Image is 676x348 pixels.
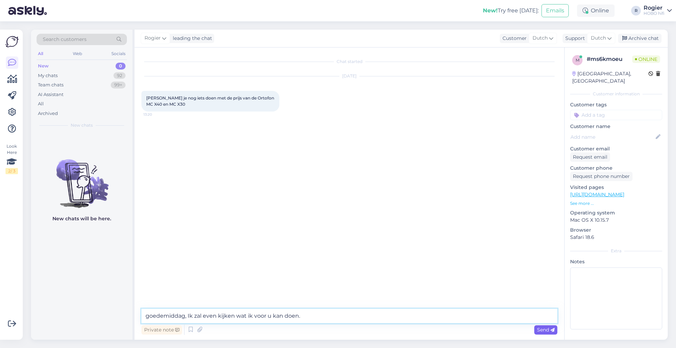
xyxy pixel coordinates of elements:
div: Customer [500,35,527,42]
div: 92 [113,72,126,79]
span: 13:20 [143,112,169,117]
div: Request email [570,152,610,162]
div: Private note [141,325,182,335]
span: [PERSON_NAME] je nog iets doen met de prijs van de Ortofon MC X40 en MC X30 [146,95,275,107]
img: No chats [31,147,132,209]
div: Customer information [570,91,662,97]
div: Request phone number [570,172,633,181]
div: All [38,101,44,107]
span: Online [632,55,660,63]
p: Notes [570,258,662,265]
span: Dutch [591,34,606,42]
div: Team chats [38,82,63,88]
div: Try free [DATE]: [483,7,539,15]
span: New chats [71,122,93,128]
div: Chat started [141,59,557,65]
p: New chats will be here. [52,215,111,222]
div: Online [577,4,615,17]
p: Operating system [570,209,662,217]
div: My chats [38,72,58,79]
p: Browser [570,226,662,234]
div: HOBO hifi [644,11,664,16]
p: Mac OS X 10.15.7 [570,217,662,224]
a: RogierHOBO hifi [644,5,672,16]
p: See more ... [570,200,662,207]
div: [DATE] [141,73,557,79]
input: Add name [570,133,654,141]
div: 2 / 3 [6,168,18,174]
span: m [576,57,579,63]
p: Customer phone [570,165,662,172]
p: Safari 18.6 [570,234,662,241]
div: New [38,63,49,70]
span: Dutch [533,34,548,42]
p: Customer name [570,123,662,130]
div: Archive chat [618,34,662,43]
input: Add a tag [570,110,662,120]
div: Web [71,49,83,58]
div: Rogier [644,5,664,11]
a: [URL][DOMAIN_NAME] [570,191,624,198]
div: Archived [38,110,58,117]
p: Customer email [570,145,662,152]
div: 0 [116,63,126,70]
p: Visited pages [570,184,662,191]
div: [GEOGRAPHIC_DATA], [GEOGRAPHIC_DATA] [572,70,648,85]
span: Send [537,327,555,333]
div: AI Assistant [38,91,63,98]
div: Extra [570,248,662,254]
textarea: goedemiddag, Ik zal even kijken wat ik voor u kan doen. [141,309,557,323]
b: New! [483,7,498,14]
div: Look Here [6,143,18,174]
img: Askly Logo [6,35,19,48]
div: R [631,6,641,15]
p: Customer tags [570,101,662,108]
div: # ms6kmoeu [587,55,632,63]
div: Support [563,35,585,42]
button: Emails [541,4,569,17]
div: leading the chat [170,35,212,42]
div: All [37,49,44,58]
div: 99+ [111,82,126,88]
div: Socials [110,49,127,58]
span: Search customers [43,36,87,43]
span: Rogier [145,34,161,42]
